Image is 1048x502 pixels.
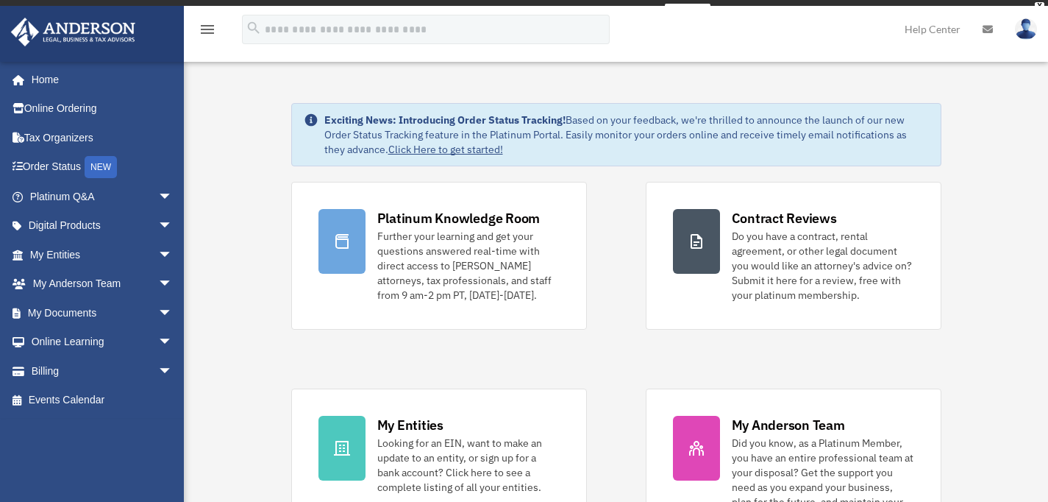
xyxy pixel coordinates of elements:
[10,356,195,386] a: Billingarrow_drop_down
[10,269,195,299] a: My Anderson Teamarrow_drop_down
[665,4,710,21] a: survey
[377,416,443,434] div: My Entities
[158,356,188,386] span: arrow_drop_down
[246,20,262,36] i: search
[158,240,188,270] span: arrow_drop_down
[732,229,914,303] div: Do you have a contract, rental agreement, or other legal document you would like an attorney's ad...
[377,209,541,227] div: Platinum Knowledge Room
[199,26,216,38] a: menu
[10,152,195,183] a: Order StatusNEW
[10,298,195,328] a: My Documentsarrow_drop_down
[646,182,941,330] a: Contract Reviews Do you have a contract, rental agreement, or other legal document you would like...
[10,328,195,357] a: Online Learningarrow_drop_down
[291,182,587,330] a: Platinum Knowledge Room Further your learning and get your questions answered real-time with dire...
[158,269,188,300] span: arrow_drop_down
[10,123,195,152] a: Tax Organizers
[10,94,195,124] a: Online Ordering
[199,21,216,38] i: menu
[732,209,837,227] div: Contract Reviews
[324,113,929,157] div: Based on your feedback, we're thrilled to announce the launch of our new Order Status Tracking fe...
[158,298,188,328] span: arrow_drop_down
[377,436,560,495] div: Looking for an EIN, want to make an update to an entity, or sign up for a bank account? Click her...
[10,386,195,415] a: Events Calendar
[10,65,188,94] a: Home
[158,211,188,241] span: arrow_drop_down
[1035,2,1044,11] div: close
[324,113,566,127] strong: Exciting News: Introducing Order Status Tracking!
[10,211,195,241] a: Digital Productsarrow_drop_down
[732,416,845,434] div: My Anderson Team
[388,143,503,156] a: Click Here to get started!
[10,182,195,211] a: Platinum Q&Aarrow_drop_down
[158,182,188,212] span: arrow_drop_down
[85,156,117,178] div: NEW
[158,328,188,358] span: arrow_drop_down
[377,229,560,303] div: Further your learning and get your questions answered real-time with direct access to [PERSON_NAM...
[338,4,659,21] div: Get a chance to win 6 months of Platinum for free just by filling out this
[7,18,140,46] img: Anderson Advisors Platinum Portal
[10,240,195,269] a: My Entitiesarrow_drop_down
[1015,18,1037,40] img: User Pic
